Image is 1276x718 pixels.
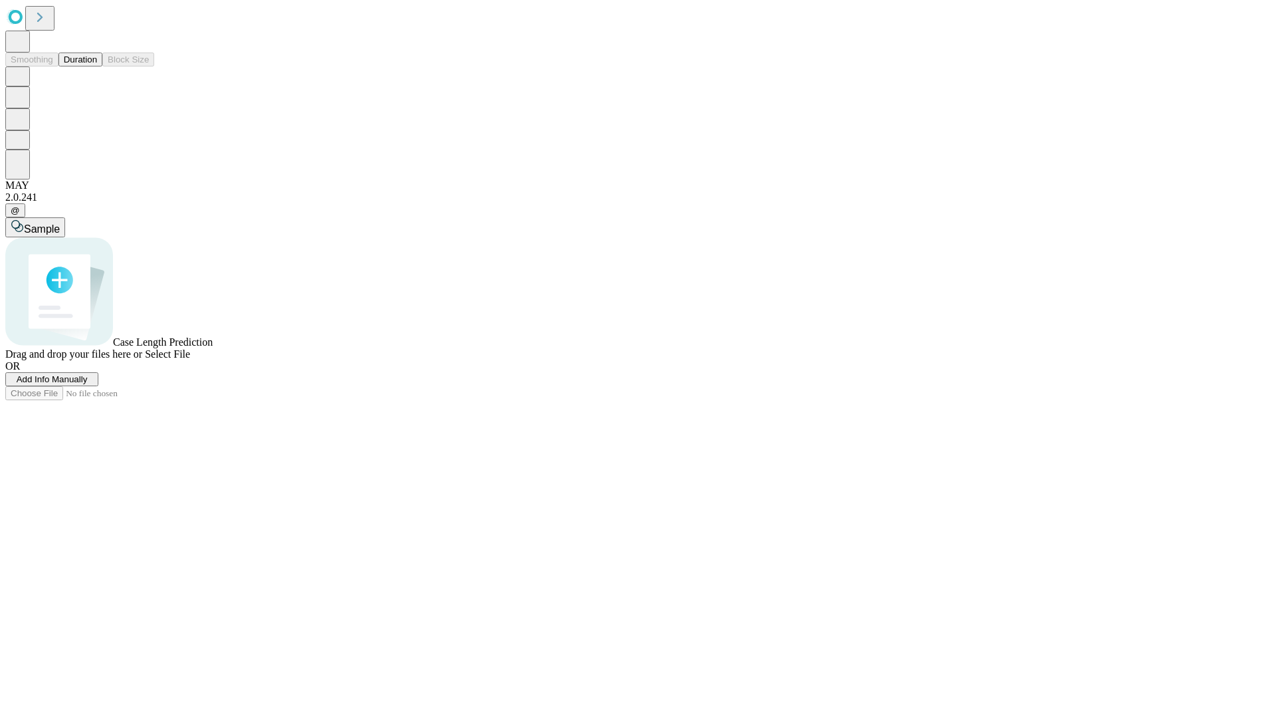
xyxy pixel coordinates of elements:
[5,372,98,386] button: Add Info Manually
[17,374,88,384] span: Add Info Manually
[11,205,20,215] span: @
[102,53,154,66] button: Block Size
[5,191,1271,203] div: 2.0.241
[113,336,213,348] span: Case Length Prediction
[145,348,190,360] span: Select File
[5,348,142,360] span: Drag and drop your files here or
[5,360,20,372] span: OR
[5,179,1271,191] div: MAY
[5,203,25,217] button: @
[24,223,60,235] span: Sample
[58,53,102,66] button: Duration
[5,53,58,66] button: Smoothing
[5,217,65,237] button: Sample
